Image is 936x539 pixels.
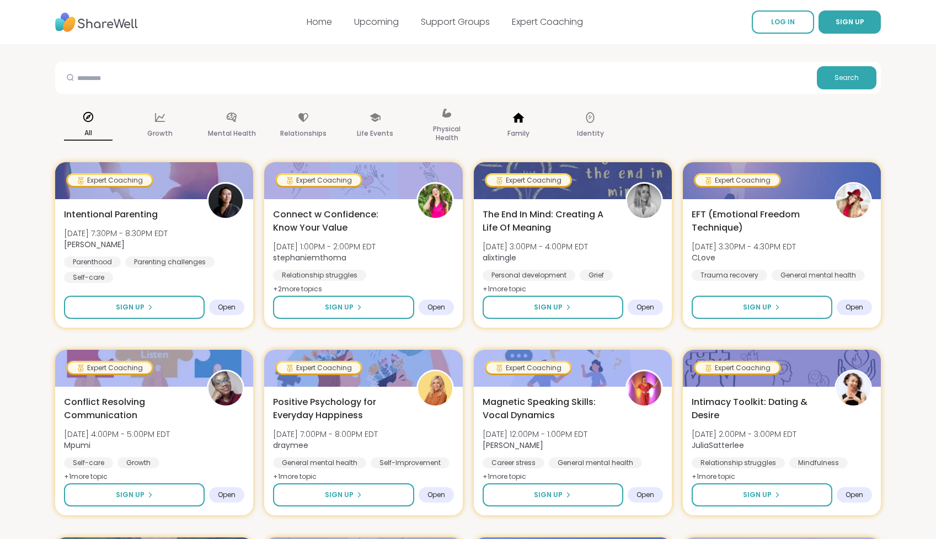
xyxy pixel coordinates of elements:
[64,440,90,451] b: Mpumi
[273,241,376,252] span: [DATE] 1:00PM - 2:00PM EDT
[819,10,881,34] button: SIGN UP
[789,457,848,468] div: Mindfulness
[273,457,366,468] div: General mental health
[422,122,471,145] p: Physical Health
[64,396,195,422] span: Conflict Resolving Communication
[64,257,121,268] div: Parenthood
[627,184,661,218] img: alixtingle
[354,15,399,28] a: Upcoming
[64,457,113,468] div: Self-care
[486,175,570,186] div: Expert Coaching
[418,184,452,218] img: stephaniemthoma
[64,429,170,440] span: [DATE] 4:00PM - 5:00PM EDT
[68,175,152,186] div: Expert Coaching
[637,490,654,499] span: Open
[64,208,158,221] span: Intentional Parenting
[273,208,404,234] span: Connect w Confidence: Know Your Value
[483,241,588,252] span: [DATE] 3:00PM - 4:00PM EDT
[692,429,796,440] span: [DATE] 2:00PM - 3:00PM EDT
[68,362,152,373] div: Expert Coaching
[752,10,814,34] a: LOG IN
[692,457,785,468] div: Relationship struggles
[846,303,863,312] span: Open
[277,362,361,373] div: Expert Coaching
[835,73,859,83] span: Search
[483,483,623,506] button: Sign Up
[846,490,863,499] span: Open
[486,362,570,373] div: Expert Coaching
[483,252,516,263] b: alixtingle
[692,252,715,263] b: CLove
[277,175,361,186] div: Expert Coaching
[483,429,587,440] span: [DATE] 12:00PM - 1:00PM EDT
[273,429,378,440] span: [DATE] 7:00PM - 8:00PM EDT
[208,371,243,405] img: Mpumi
[427,303,445,312] span: Open
[273,270,366,281] div: Relationship struggles
[483,440,543,451] b: [PERSON_NAME]
[325,490,354,500] span: Sign Up
[273,440,308,451] b: draymee
[836,184,870,218] img: CLove
[418,371,452,405] img: draymee
[743,302,772,312] span: Sign Up
[627,371,661,405] img: Lisa_LaCroix
[580,270,613,281] div: Grief
[357,127,393,140] p: Life Events
[273,396,404,422] span: Positive Psychology for Everyday Happiness
[692,396,822,422] span: Intimacy Toolkit: Dating & Desire
[117,457,159,468] div: Growth
[64,483,205,506] button: Sign Up
[64,239,125,250] b: [PERSON_NAME]
[64,228,168,239] span: [DATE] 7:30PM - 8:30PM EDT
[218,490,236,499] span: Open
[218,303,236,312] span: Open
[427,490,445,499] span: Open
[817,66,876,89] button: Search
[483,270,575,281] div: Personal development
[771,17,795,26] span: LOG IN
[637,303,654,312] span: Open
[147,127,173,140] p: Growth
[371,457,450,468] div: Self-Improvement
[125,257,215,268] div: Parenting challenges
[273,252,346,263] b: stephaniemthoma
[307,15,332,28] a: Home
[483,457,544,468] div: Career stress
[836,371,870,405] img: JuliaSatterlee
[55,7,138,38] img: ShareWell Nav Logo
[512,15,583,28] a: Expert Coaching
[836,17,864,26] span: SIGN UP
[772,270,865,281] div: General mental health
[116,490,145,500] span: Sign Up
[692,241,796,252] span: [DATE] 3:30PM - 4:30PM EDT
[421,15,490,28] a: Support Groups
[208,184,243,218] img: Natasha
[534,302,563,312] span: Sign Up
[483,208,613,234] span: The End In Mind: Creating A Life Of Meaning
[692,270,767,281] div: Trauma recovery
[507,127,529,140] p: Family
[692,483,832,506] button: Sign Up
[692,296,832,319] button: Sign Up
[696,362,779,373] div: Expert Coaching
[64,126,113,141] p: All
[743,490,772,500] span: Sign Up
[208,127,256,140] p: Mental Health
[534,490,563,500] span: Sign Up
[273,296,414,319] button: Sign Up
[325,302,354,312] span: Sign Up
[116,302,145,312] span: Sign Up
[64,272,113,283] div: Self-care
[696,175,779,186] div: Expert Coaching
[577,127,604,140] p: Identity
[64,296,205,319] button: Sign Up
[549,457,642,468] div: General mental health
[273,483,414,506] button: Sign Up
[692,208,822,234] span: EFT (Emotional Freedom Technique)
[483,396,613,422] span: Magnetic Speaking Skills: Vocal Dynamics
[280,127,327,140] p: Relationships
[483,296,623,319] button: Sign Up
[692,440,744,451] b: JuliaSatterlee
